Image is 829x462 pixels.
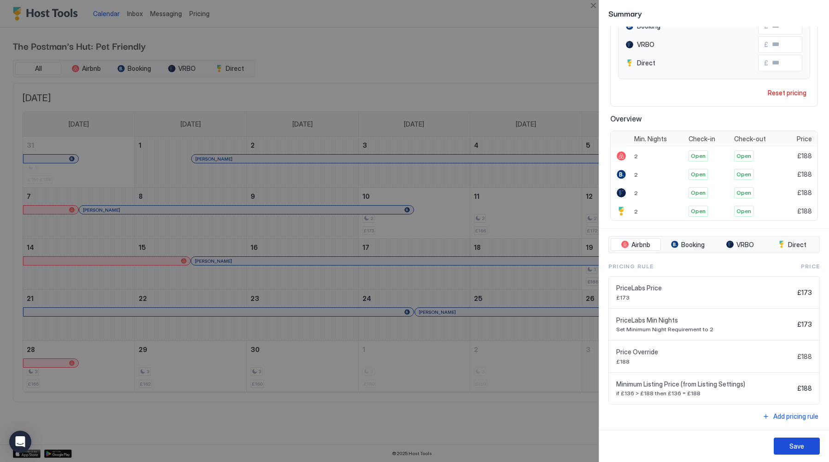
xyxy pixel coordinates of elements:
button: Reset pricing [764,87,810,99]
span: £188 [797,170,812,179]
span: Price [797,135,812,143]
span: PriceLabs Price [616,284,794,292]
span: 2 [634,190,638,196]
span: Direct [637,59,655,67]
span: Price Override [616,348,794,356]
span: Open [736,207,751,215]
span: Set Minimum Night Requirement to 2 [616,326,794,333]
span: £188 [797,207,812,215]
span: 2 [634,171,638,178]
span: PriceLabs Min Nights [616,316,794,324]
button: Add pricing rule [761,410,820,422]
button: Booking [663,238,713,251]
span: Open [691,170,706,179]
div: Reset pricing [768,88,806,98]
span: Price [801,262,820,271]
span: Open [736,189,751,197]
span: £173 [797,320,812,329]
span: £ [764,59,768,67]
button: Airbnb [611,238,661,251]
span: Overview [610,114,818,123]
button: Direct [767,238,817,251]
span: Open [691,189,706,197]
span: 2 [634,208,638,215]
span: Pricing Rule [608,262,654,271]
span: VRBO [736,241,754,249]
span: Airbnb [631,241,650,249]
span: VRBO [637,40,654,49]
span: £173 [797,289,812,297]
div: Open Intercom Messenger [9,431,31,453]
span: Minimum Listing Price (from Listing Settings) [616,380,794,388]
span: £188 [797,189,812,197]
span: Direct [788,241,806,249]
span: Check-in [689,135,715,143]
span: Min. Nights [634,135,667,143]
span: 2 [634,153,638,160]
span: Open [736,152,751,160]
span: £173 [616,294,794,301]
span: £188 [797,384,812,393]
button: VRBO [715,238,765,251]
div: Save [789,441,804,451]
button: Save [774,438,820,455]
span: £188 [797,152,812,160]
span: Open [691,152,706,160]
span: Open [691,207,706,215]
span: Summary [608,7,820,19]
span: if £136 > £188 then £136 = £188 [616,390,794,397]
div: Add pricing rule [773,411,818,421]
span: £188 [616,358,794,365]
span: Check-out [734,135,766,143]
span: Open [736,170,751,179]
div: tab-group [608,236,820,254]
span: Booking [681,241,705,249]
span: £ [764,40,768,49]
span: £188 [797,352,812,361]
